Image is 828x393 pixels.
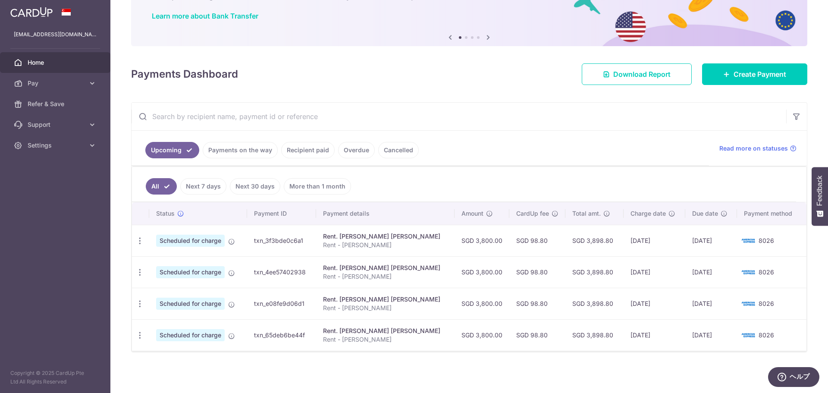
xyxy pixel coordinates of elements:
div: Rent. [PERSON_NAME] [PERSON_NAME] [323,295,448,304]
span: Status [156,209,175,218]
span: Pay [28,79,85,88]
td: SGD 98.80 [509,319,565,351]
a: More than 1 month [284,178,351,195]
a: Create Payment [702,63,807,85]
td: [DATE] [685,319,737,351]
p: Rent - [PERSON_NAME] [323,272,448,281]
td: SGD 3,898.80 [565,225,623,256]
a: All [146,178,177,195]
td: [DATE] [624,288,686,319]
th: Payment method [737,202,806,225]
p: Rent - [PERSON_NAME] [323,241,448,249]
span: Refer & Save [28,100,85,108]
span: CardUp fee [516,209,549,218]
td: txn_3f3bde0c6a1 [247,225,316,256]
span: Scheduled for charge [156,298,225,310]
span: 8026 [759,331,774,339]
span: Charge date [630,209,666,218]
span: Due date [692,209,718,218]
span: Settings [28,141,85,150]
th: Payment ID [247,202,316,225]
td: [DATE] [685,256,737,288]
td: [DATE] [685,288,737,319]
td: SGD 3,800.00 [455,256,509,288]
a: Next 7 days [180,178,226,195]
td: [DATE] [624,256,686,288]
td: SGD 3,898.80 [565,319,623,351]
h4: Payments Dashboard [131,66,238,82]
span: Amount [461,209,483,218]
a: Overdue [338,142,375,158]
a: Cancelled [378,142,419,158]
input: Search by recipient name, payment id or reference [132,103,786,130]
div: Rent. [PERSON_NAME] [PERSON_NAME] [323,264,448,272]
div: Rent. [PERSON_NAME] [PERSON_NAME] [323,327,448,335]
td: [DATE] [685,225,737,256]
td: SGD 3,800.00 [455,319,509,351]
a: Next 30 days [230,178,280,195]
td: txn_e08fe9d06d1 [247,288,316,319]
img: Bank Card [740,330,757,340]
a: Download Report [582,63,692,85]
td: SGD 3,898.80 [565,256,623,288]
a: Payments on the way [203,142,278,158]
div: Rent. [PERSON_NAME] [PERSON_NAME] [323,232,448,241]
td: SGD 3,800.00 [455,288,509,319]
img: CardUp [10,7,53,17]
img: Bank Card [740,236,757,246]
span: Read more on statuses [719,144,788,153]
td: [DATE] [624,319,686,351]
iframe: ウィジェットを開いて詳しい情報を確認できます [768,367,819,389]
p: Rent - [PERSON_NAME] [323,304,448,312]
span: Create Payment [734,69,786,79]
td: SGD 3,800.00 [455,225,509,256]
span: Download Report [613,69,671,79]
span: Home [28,58,85,67]
td: txn_4ee57402938 [247,256,316,288]
span: Scheduled for charge [156,266,225,278]
span: Total amt. [572,209,601,218]
span: 8026 [759,268,774,276]
span: Feedback [816,176,824,206]
p: [EMAIL_ADDRESS][DOMAIN_NAME] [14,30,97,39]
td: SGD 98.80 [509,288,565,319]
td: txn_65deb6be44f [247,319,316,351]
button: Feedback - Show survey [812,167,828,226]
span: Scheduled for charge [156,235,225,247]
span: Support [28,120,85,129]
img: Bank Card [740,267,757,277]
a: Learn more about Bank Transfer [152,12,258,20]
a: Read more on statuses [719,144,797,153]
a: Recipient paid [281,142,335,158]
p: Rent - [PERSON_NAME] [323,335,448,344]
a: Upcoming [145,142,199,158]
td: SGD 3,898.80 [565,288,623,319]
img: Bank Card [740,299,757,309]
td: [DATE] [624,225,686,256]
td: SGD 98.80 [509,256,565,288]
td: SGD 98.80 [509,225,565,256]
span: Scheduled for charge [156,329,225,341]
th: Payment details [316,202,455,225]
span: 8026 [759,300,774,307]
span: 8026 [759,237,774,244]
